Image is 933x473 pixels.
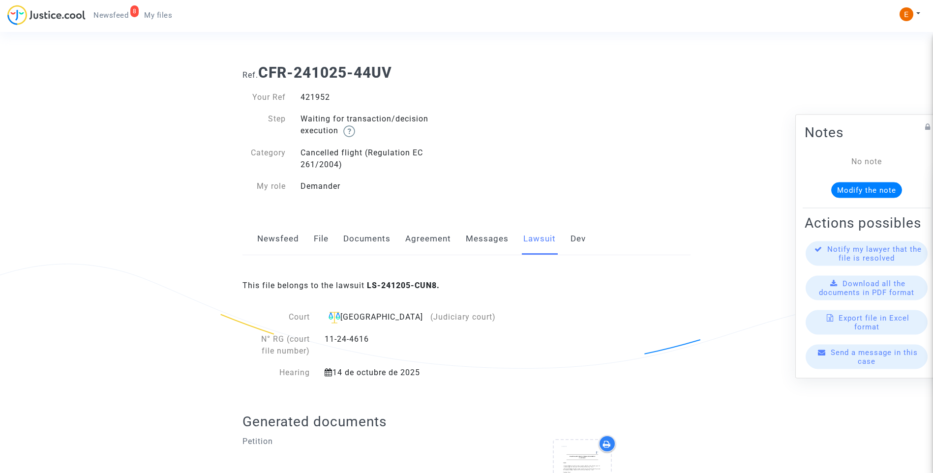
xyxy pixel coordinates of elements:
p: Petition [242,435,459,447]
img: help.svg [343,125,355,137]
div: 14 de octubre de 2025 [317,367,516,379]
div: Your Ref [235,91,293,103]
div: 421952 [293,91,467,103]
h2: Generated documents [242,413,691,430]
a: 8Newsfeed [86,8,136,23]
h2: Notes [805,124,929,141]
div: N° RG (court file number) [242,333,317,357]
span: Download all the documents in PDF format [819,279,914,297]
div: 11-24-4616 [317,333,516,357]
div: 8 [130,5,139,17]
div: Category [235,147,293,171]
a: My files [136,8,180,23]
span: Ref. [242,70,258,80]
div: Cancelled flight (Regulation EC 261/2004) [293,147,467,171]
span: My files [144,11,172,20]
span: Notify my lawyer that the file is resolved [827,245,922,263]
button: Modify the note [831,182,902,198]
div: Demander [293,180,467,192]
a: Agreement [405,223,451,255]
span: (Judiciary court) [430,312,496,322]
img: icon-faciliter-sm.svg [329,312,340,324]
div: Hearing [242,367,317,379]
a: Messages [466,223,509,255]
a: Dev [571,223,586,255]
span: Send a message in this case [831,348,918,366]
span: This file belongs to the lawsuit [242,281,440,290]
b: LS-241205-CUN8. [367,281,440,290]
b: CFR-241025-44UV [258,64,392,81]
div: [GEOGRAPHIC_DATA] [325,311,509,324]
span: Newsfeed [93,11,128,20]
a: Documents [343,223,391,255]
div: No note [819,156,914,168]
div: Court [242,311,317,324]
div: My role [235,180,293,192]
a: Newsfeed [257,223,299,255]
a: Lawsuit [523,223,556,255]
img: jc-logo.svg [7,5,86,25]
div: Waiting for transaction/decision execution [293,113,467,137]
div: Step [235,113,293,137]
span: Export file in Excel format [839,314,909,331]
img: ACg8ocIeiFvHKe4dA5oeRFd_CiCnuxWUEc1A2wYhRJE3TTWt=s96-c [900,7,913,21]
h2: Actions possibles [805,214,929,232]
a: File [314,223,329,255]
